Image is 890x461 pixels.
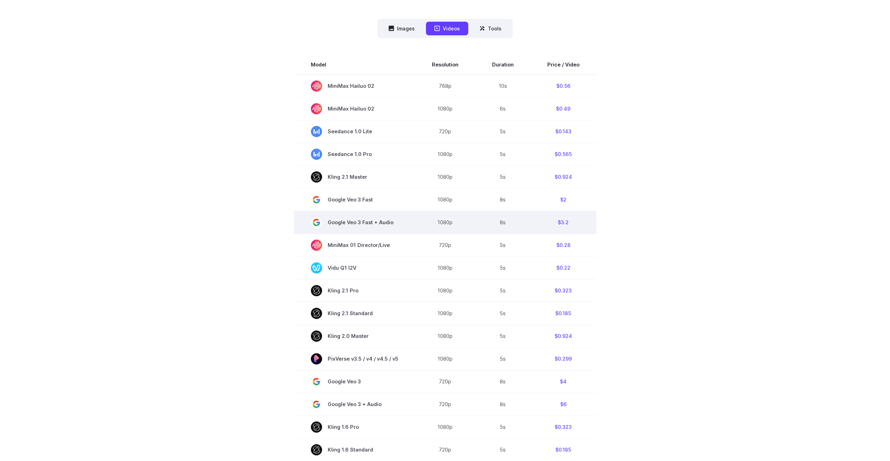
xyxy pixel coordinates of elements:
[311,331,398,342] span: Kling 2.0 Master
[311,103,398,114] span: MiniMax Hailuo 02
[415,55,475,75] th: Resolution
[475,347,531,370] td: 5s
[531,55,596,75] th: Price / Video
[531,143,596,165] td: $0.565
[415,75,475,98] td: 768p
[475,325,531,347] td: 5s
[415,256,475,279] td: 1080p
[475,55,531,75] th: Duration
[415,416,475,438] td: 1080p
[531,370,596,393] td: $4
[415,393,475,416] td: 720p
[475,165,531,188] td: 5s
[531,393,596,416] td: $6
[531,438,596,461] td: $0.185
[531,75,596,98] td: $0.56
[311,80,398,92] span: MiniMax Hailuo 02
[311,126,398,137] span: Seedance 1.0 Lite
[415,165,475,188] td: 1080p
[531,279,596,302] td: $0.323
[475,75,531,98] td: 10s
[475,370,531,393] td: 8s
[311,444,398,455] span: Kling 1.6 Standard
[311,240,398,251] span: MiniMax 01 Director/Live
[311,171,398,183] span: Kling 2.1 Master
[311,149,398,160] span: Seedance 1.0 Pro
[311,308,398,319] span: Kling 2.1 Standard
[475,256,531,279] td: 5s
[415,325,475,347] td: 1080p
[311,285,398,296] span: Kling 2.1 Pro
[475,97,531,120] td: 6s
[475,120,531,143] td: 5s
[475,234,531,256] td: 5s
[415,347,475,370] td: 1080p
[471,22,510,35] button: Tools
[415,120,475,143] td: 720p
[415,188,475,211] td: 1080p
[531,325,596,347] td: $0.924
[415,438,475,461] td: 720p
[531,165,596,188] td: $0.924
[475,416,531,438] td: 5s
[531,347,596,370] td: $0.299
[311,376,398,387] span: Google Veo 3
[415,279,475,302] td: 1080p
[415,234,475,256] td: 720p
[311,353,398,364] span: PixVerse v3.5 / v4 / v4.5 / v5
[531,302,596,325] td: $0.185
[311,399,398,410] span: Google Veo 3 + Audio
[475,302,531,325] td: 5s
[475,438,531,461] td: 5s
[531,234,596,256] td: $0.28
[531,120,596,143] td: $0.143
[415,302,475,325] td: 1080p
[531,188,596,211] td: $2
[380,22,423,35] button: Images
[475,279,531,302] td: 5s
[294,55,415,75] th: Model
[311,194,398,205] span: Google Veo 3 Fast
[531,416,596,438] td: $0.323
[475,211,531,234] td: 8s
[531,211,596,234] td: $3.2
[475,188,531,211] td: 8s
[531,256,596,279] td: $0.22
[475,143,531,165] td: 5s
[415,143,475,165] td: 1080p
[415,370,475,393] td: 720p
[531,97,596,120] td: $0.49
[415,211,475,234] td: 1080p
[311,262,398,274] span: Vidu Q1 I2V
[311,421,398,433] span: Kling 1.6 Pro
[311,217,398,228] span: Google Veo 3 Fast + Audio
[426,22,468,35] button: Videos
[475,393,531,416] td: 8s
[415,97,475,120] td: 1080p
